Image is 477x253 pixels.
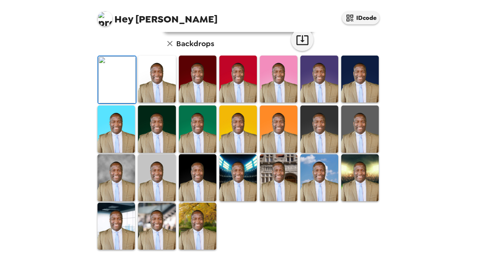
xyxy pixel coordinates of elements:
img: profile pic [97,11,112,26]
button: IDcode [342,11,379,24]
h6: Backdrops [176,38,214,50]
span: [PERSON_NAME] [97,8,217,24]
img: Original [98,56,136,103]
span: Hey [114,12,133,26]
